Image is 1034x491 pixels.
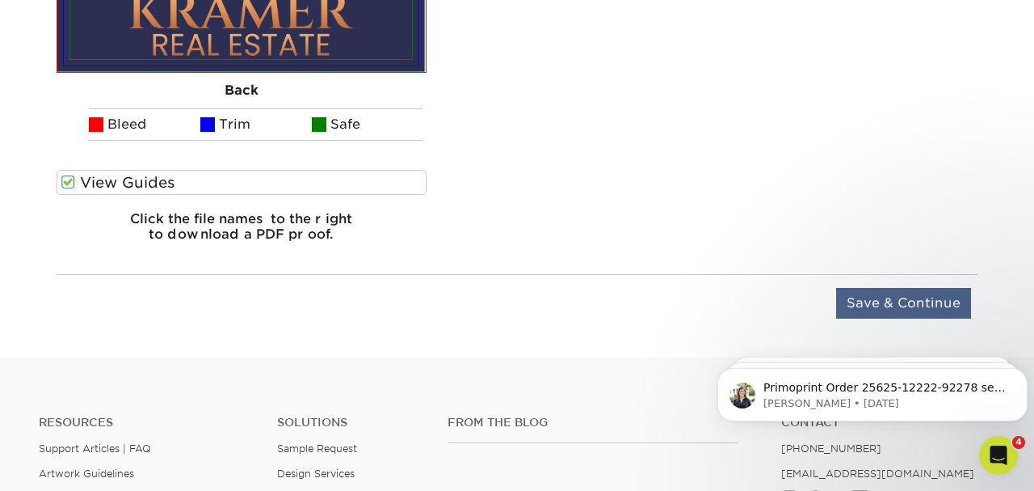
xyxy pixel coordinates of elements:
[312,108,423,141] li: Safe
[781,468,974,480] a: [EMAIL_ADDRESS][DOMAIN_NAME]
[711,334,1034,447] iframe: Intercom notifications message
[836,288,971,319] input: Save & Continue
[89,108,200,141] li: Bleed
[200,108,312,141] li: Trim
[979,436,1018,475] iframe: Intercom live chat
[39,416,253,430] h4: Resources
[1012,436,1025,449] span: 4
[277,468,355,480] a: Design Services
[277,442,357,455] a: Sample Request
[277,416,423,430] h4: Solutions
[57,73,427,108] div: Back
[781,442,881,455] a: [PHONE_NUMBER]
[448,416,738,430] h4: From the Blog
[57,211,427,255] h6: Click the file names to the right to download a PDF proof.
[57,170,427,195] label: View Guides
